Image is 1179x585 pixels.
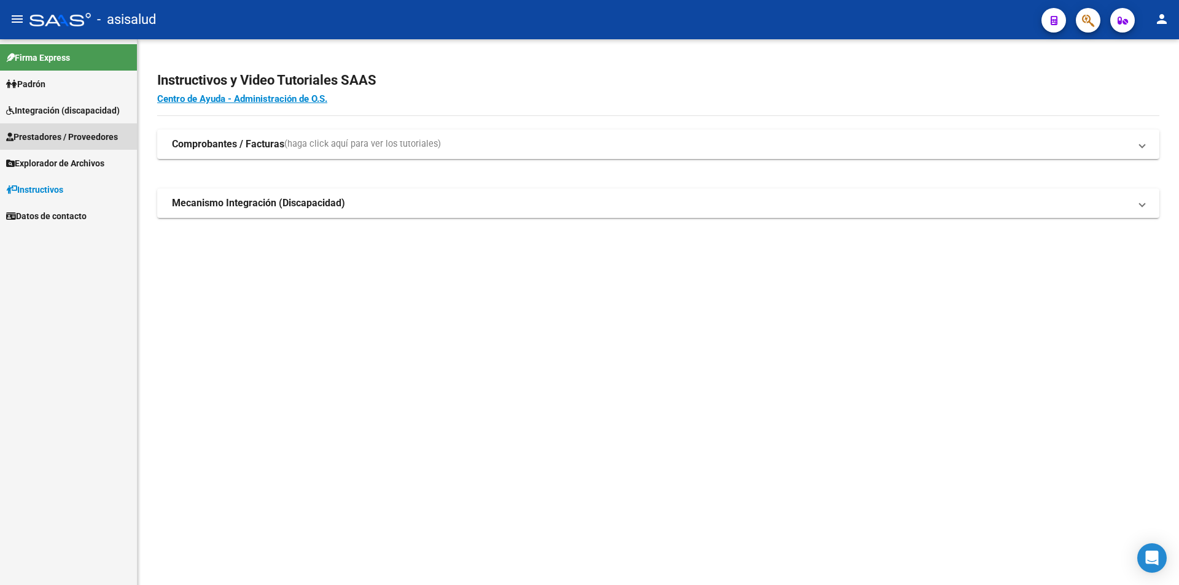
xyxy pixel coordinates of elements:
[6,104,120,117] span: Integración (discapacidad)
[10,12,25,26] mat-icon: menu
[6,183,63,196] span: Instructivos
[97,6,156,33] span: - asisalud
[6,77,45,91] span: Padrón
[1154,12,1169,26] mat-icon: person
[6,51,70,64] span: Firma Express
[172,138,284,151] strong: Comprobantes / Facturas
[157,93,327,104] a: Centro de Ayuda - Administración de O.S.
[172,196,345,210] strong: Mecanismo Integración (Discapacidad)
[157,188,1159,218] mat-expansion-panel-header: Mecanismo Integración (Discapacidad)
[157,69,1159,92] h2: Instructivos y Video Tutoriales SAAS
[6,209,87,223] span: Datos de contacto
[1137,543,1167,573] div: Open Intercom Messenger
[6,130,118,144] span: Prestadores / Proveedores
[6,157,104,170] span: Explorador de Archivos
[284,138,441,151] span: (haga click aquí para ver los tutoriales)
[157,130,1159,159] mat-expansion-panel-header: Comprobantes / Facturas(haga click aquí para ver los tutoriales)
